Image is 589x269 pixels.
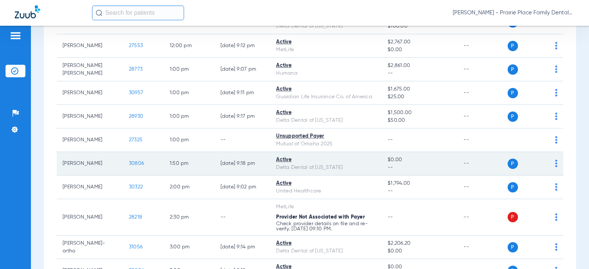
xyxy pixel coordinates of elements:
span: [PERSON_NAME] - Prairie Place Family Dental [453,9,574,17]
td: -- [458,176,507,199]
td: -- [458,128,507,152]
td: [PERSON_NAME] [57,34,123,58]
img: Zuub Logo [15,6,40,18]
img: hamburger-icon [10,31,21,40]
td: [DATE] 9:07 PM [215,58,271,81]
span: P [508,41,518,51]
img: group-dot-blue.svg [555,243,557,251]
div: Active [276,85,376,93]
td: [DATE] 9:12 PM [215,34,271,58]
img: group-dot-blue.svg [555,66,557,73]
span: $100.00 [388,22,452,30]
span: 28218 [129,215,142,220]
div: Delta Dental of [US_STATE] [276,247,376,255]
td: 1:00 PM [164,81,215,105]
td: -- [458,34,507,58]
span: $2,861.00 [388,62,452,70]
span: 28930 [129,114,143,119]
img: group-dot-blue.svg [555,160,557,167]
input: Search for patients [92,6,184,20]
span: -- [388,70,452,77]
span: $2,206.20 [388,240,452,247]
span: $0.00 [388,247,452,255]
div: Active [276,62,376,70]
div: Unsupported Payer [276,132,376,140]
td: 1:00 PM [164,128,215,152]
td: -- [458,152,507,176]
span: P [508,242,518,252]
td: [DATE] 9:02 PM [215,176,271,199]
span: 27553 [129,43,143,48]
td: 3:00 PM [164,236,215,259]
span: $1,500.00 [388,109,452,117]
span: P [508,112,518,122]
div: Active [276,180,376,187]
div: Delta Dental of [US_STATE] [276,117,376,124]
span: 30806 [129,161,144,166]
span: $0.00 [388,156,452,164]
span: $1,675.00 [388,85,452,93]
td: -- [458,58,507,81]
span: -- [388,137,393,142]
span: -- [388,187,452,195]
span: P [508,159,518,169]
span: $50.00 [388,117,452,124]
div: Guardian Life Insurance Co. of America [276,93,376,101]
img: group-dot-blue.svg [555,213,557,221]
div: Humana [276,70,376,77]
td: 12:00 PM [164,34,215,58]
div: MetLife [276,46,376,54]
span: $1,794.00 [388,180,452,187]
td: -- [215,199,271,236]
td: [PERSON_NAME] [57,128,123,152]
span: P [508,212,518,222]
span: $2,767.00 [388,38,452,46]
span: $25.00 [388,93,452,101]
td: -- [458,199,507,236]
td: [PERSON_NAME] [57,105,123,128]
span: 31056 [129,244,142,249]
td: -- [215,128,271,152]
span: Provider Not Associated with Payer [276,215,365,220]
p: Check provider details on file and re-verify. [DATE] 09:10 PM. [276,221,376,231]
td: 2:30 PM [164,199,215,236]
td: -- [458,81,507,105]
td: 1:00 PM [164,105,215,128]
span: -- [388,215,393,220]
td: [DATE] 9:18 PM [215,152,271,176]
span: -- [388,164,452,171]
div: Active [276,109,376,117]
img: group-dot-blue.svg [555,89,557,96]
span: P [508,182,518,192]
span: 30322 [129,184,143,190]
div: United Healthcare [276,187,376,195]
td: -- [458,236,507,259]
span: $0.00 [388,46,452,54]
div: Mutual of Omaha 2025 [276,140,376,148]
span: P [508,64,518,75]
td: [PERSON_NAME] [57,152,123,176]
td: 1:00 PM [164,58,215,81]
img: Search Icon [96,10,102,16]
span: P [508,88,518,98]
td: [PERSON_NAME] [PERSON_NAME] [57,58,123,81]
td: [PERSON_NAME] [57,199,123,236]
span: 28773 [129,67,142,72]
div: Delta Dental of [US_STATE] [276,22,376,30]
img: group-dot-blue.svg [555,183,557,191]
td: 2:00 PM [164,176,215,199]
td: [PERSON_NAME] [57,81,123,105]
td: [DATE] 9:14 PM [215,236,271,259]
div: MetLife [276,203,376,211]
td: 1:50 PM [164,152,215,176]
div: Active [276,156,376,164]
div: Active [276,240,376,247]
td: [PERSON_NAME] [57,176,123,199]
span: 27325 [129,137,142,142]
div: Delta Dental of [US_STATE] [276,164,376,171]
img: group-dot-blue.svg [555,42,557,49]
td: -- [458,105,507,128]
td: [DATE] 9:17 PM [215,105,271,128]
img: group-dot-blue.svg [555,113,557,120]
img: group-dot-blue.svg [555,136,557,144]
